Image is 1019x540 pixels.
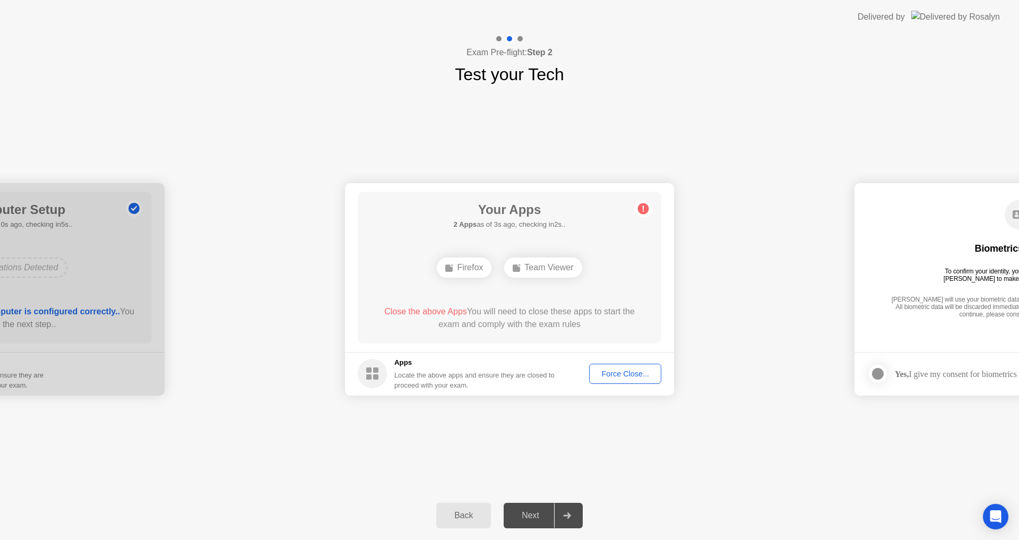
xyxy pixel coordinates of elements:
[394,357,555,368] h5: Apps
[593,370,658,378] div: Force Close...
[507,511,554,520] div: Next
[911,11,1000,23] img: Delivered by Rosalyn
[373,305,646,331] div: You will need to close these apps to start the exam and comply with the exam rules
[527,48,552,57] b: Step 2
[394,370,555,390] div: Locate the above apps and ensure they are closed to proceed with your exam.
[436,503,491,528] button: Back
[589,364,661,384] button: Force Close...
[455,62,564,87] h1: Test your Tech
[384,307,467,316] span: Close the above Apps
[467,46,552,59] h4: Exam Pre-flight:
[453,219,565,230] h5: as of 3s ago, checking in2s..
[504,258,582,278] div: Team Viewer
[437,258,491,278] div: Firefox
[504,503,583,528] button: Next
[858,11,905,23] div: Delivered by
[983,504,1008,529] div: Open Intercom Messenger
[453,220,477,228] b: 2 Apps
[453,200,565,219] h1: Your Apps
[895,370,909,379] strong: Yes,
[439,511,488,520] div: Back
